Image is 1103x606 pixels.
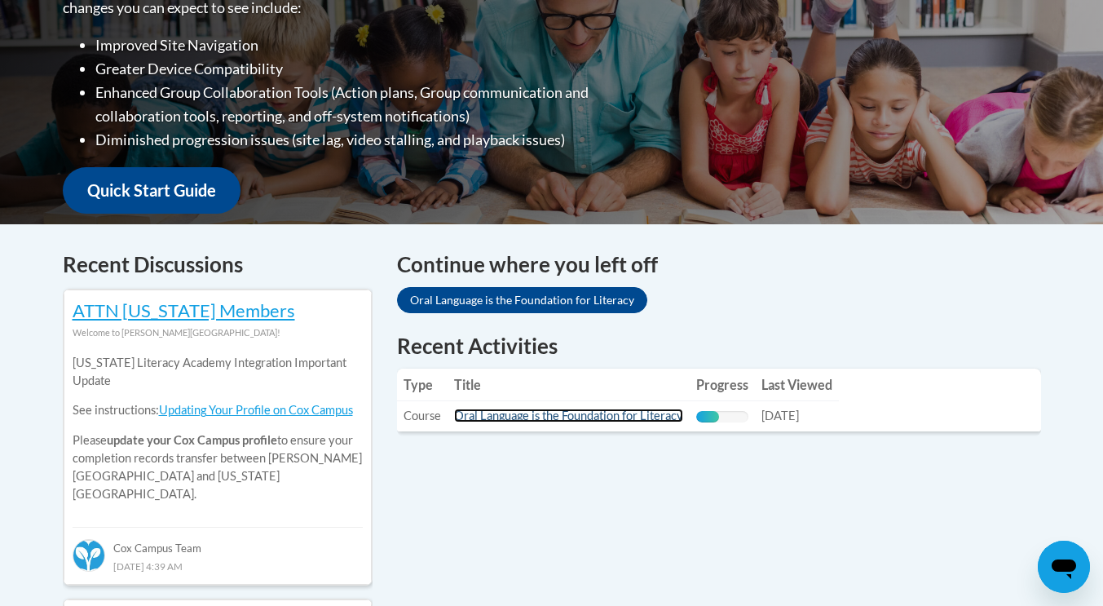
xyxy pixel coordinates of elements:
[107,433,277,447] b: update your Cox Campus profile
[73,354,363,390] p: [US_STATE] Literacy Academy Integration Important Update
[73,342,363,515] div: Please to ensure your completion records transfer between [PERSON_NAME][GEOGRAPHIC_DATA] and [US_...
[95,81,654,128] li: Enhanced Group Collaboration Tools (Action plans, Group communication and collaboration tools, re...
[690,369,755,401] th: Progress
[397,331,1041,361] h1: Recent Activities
[63,167,240,214] a: Quick Start Guide
[73,527,363,556] div: Cox Campus Team
[397,249,1041,281] h4: Continue where you left off
[448,369,690,401] th: Title
[73,401,363,419] p: See instructions:
[404,409,441,422] span: Course
[159,403,353,417] a: Updating Your Profile on Cox Campus
[397,369,448,401] th: Type
[95,128,654,152] li: Diminished progression issues (site lag, video stalling, and playback issues)
[73,539,105,572] img: Cox Campus Team
[73,557,363,575] div: [DATE] 4:39 AM
[73,324,363,342] div: Welcome to [PERSON_NAME][GEOGRAPHIC_DATA]!
[63,249,373,281] h4: Recent Discussions
[95,57,654,81] li: Greater Device Compatibility
[755,369,839,401] th: Last Viewed
[454,409,683,422] a: Oral Language is the Foundation for Literacy
[73,299,295,321] a: ATTN [US_STATE] Members
[761,409,799,422] span: [DATE]
[696,411,720,422] div: Progress, %
[397,287,647,313] a: Oral Language is the Foundation for Literacy
[95,33,654,57] li: Improved Site Navigation
[1038,541,1090,593] iframe: Button to launch messaging window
